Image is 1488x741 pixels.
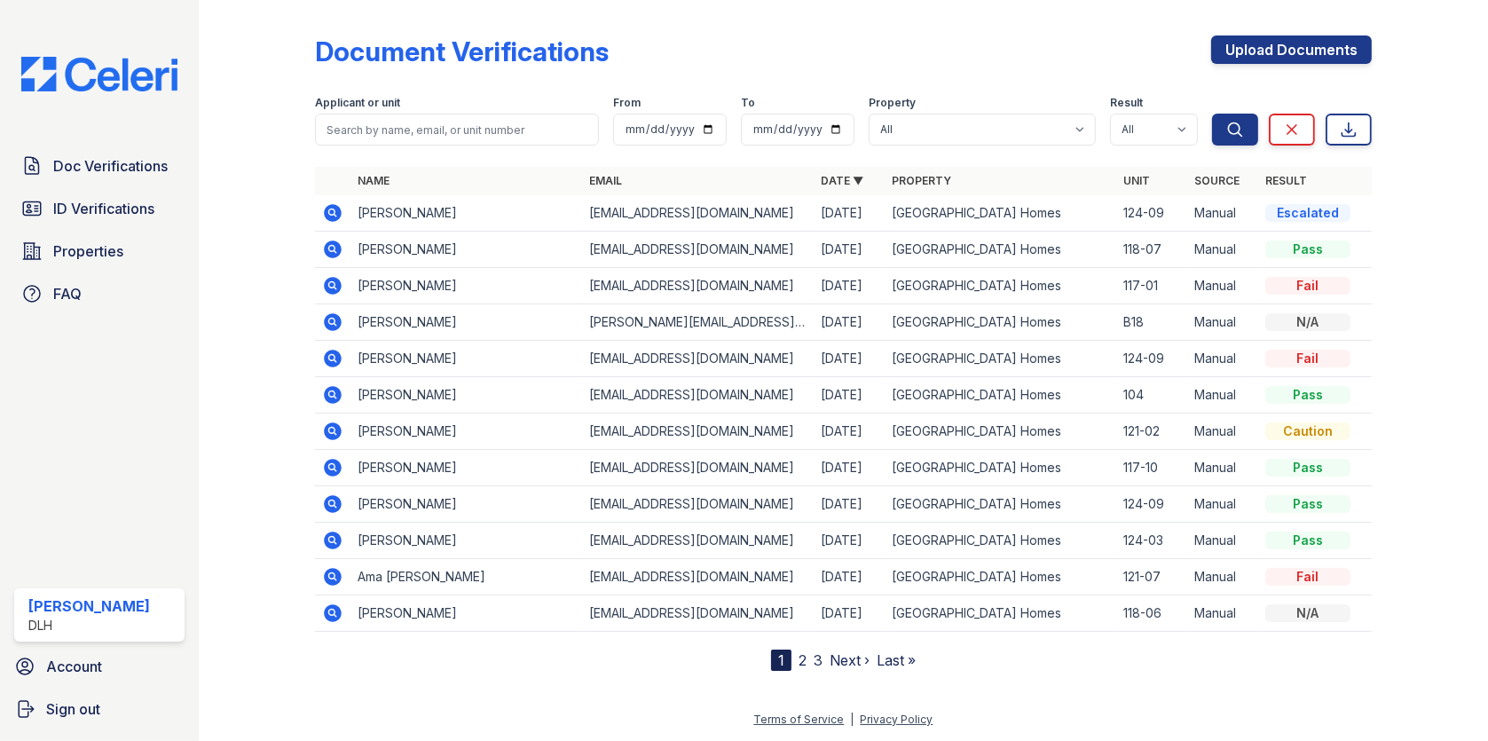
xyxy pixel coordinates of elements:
[1116,486,1187,523] td: 124-09
[1265,604,1350,622] div: N/A
[885,486,1116,523] td: [GEOGRAPHIC_DATA] Homes
[1116,377,1187,414] td: 104
[1265,386,1350,404] div: Pass
[814,414,885,450] td: [DATE]
[1187,486,1258,523] td: Manual
[885,232,1116,268] td: [GEOGRAPHIC_DATA] Homes
[14,191,185,226] a: ID Verifications
[28,595,150,617] div: [PERSON_NAME]
[885,414,1116,450] td: [GEOGRAPHIC_DATA] Homes
[1116,595,1187,632] td: 118-06
[350,450,582,486] td: [PERSON_NAME]
[582,450,814,486] td: [EMAIL_ADDRESS][DOMAIN_NAME]
[799,651,807,669] a: 2
[1116,268,1187,304] td: 117-01
[1187,304,1258,341] td: Manual
[582,304,814,341] td: [PERSON_NAME][EMAIL_ADDRESS][DOMAIN_NAME]
[1187,377,1258,414] td: Manual
[1265,240,1350,258] div: Pass
[814,486,885,523] td: [DATE]
[582,414,814,450] td: [EMAIL_ADDRESS][DOMAIN_NAME]
[753,713,844,726] a: Terms of Service
[1265,495,1350,513] div: Pass
[582,377,814,414] td: [EMAIL_ADDRESS][DOMAIN_NAME]
[814,377,885,414] td: [DATE]
[814,651,823,669] a: 3
[1123,174,1150,187] a: Unit
[350,232,582,268] td: [PERSON_NAME]
[1265,204,1350,222] div: Escalated
[582,232,814,268] td: [EMAIL_ADDRESS][DOMAIN_NAME]
[814,304,885,341] td: [DATE]
[814,523,885,559] td: [DATE]
[885,304,1116,341] td: [GEOGRAPHIC_DATA] Homes
[814,341,885,377] td: [DATE]
[1265,313,1350,331] div: N/A
[885,341,1116,377] td: [GEOGRAPHIC_DATA] Homes
[877,651,916,669] a: Last »
[1187,559,1258,595] td: Manual
[1265,568,1350,586] div: Fail
[821,174,863,187] a: Date ▼
[613,96,641,110] label: From
[830,651,870,669] a: Next ›
[1187,232,1258,268] td: Manual
[350,523,582,559] td: [PERSON_NAME]
[1187,195,1258,232] td: Manual
[1187,523,1258,559] td: Manual
[358,174,390,187] a: Name
[315,96,400,110] label: Applicant or unit
[885,450,1116,486] td: [GEOGRAPHIC_DATA] Homes
[350,195,582,232] td: [PERSON_NAME]
[7,649,192,684] a: Account
[1194,174,1240,187] a: Source
[582,523,814,559] td: [EMAIL_ADDRESS][DOMAIN_NAME]
[850,713,854,726] div: |
[814,559,885,595] td: [DATE]
[53,283,82,304] span: FAQ
[814,450,885,486] td: [DATE]
[814,232,885,268] td: [DATE]
[1265,459,1350,477] div: Pass
[7,691,192,727] button: Sign out
[814,595,885,632] td: [DATE]
[885,523,1116,559] td: [GEOGRAPHIC_DATA] Homes
[46,698,100,720] span: Sign out
[860,713,933,726] a: Privacy Policy
[1187,450,1258,486] td: Manual
[1265,277,1350,295] div: Fail
[53,240,123,262] span: Properties
[350,559,582,595] td: Ama [PERSON_NAME]
[582,195,814,232] td: [EMAIL_ADDRESS][DOMAIN_NAME]
[582,595,814,632] td: [EMAIL_ADDRESS][DOMAIN_NAME]
[589,174,622,187] a: Email
[315,35,609,67] div: Document Verifications
[1187,268,1258,304] td: Manual
[1116,523,1187,559] td: 124-03
[1265,422,1350,440] div: Caution
[28,617,150,635] div: DLH
[1116,559,1187,595] td: 121-07
[14,276,185,311] a: FAQ
[350,304,582,341] td: [PERSON_NAME]
[892,174,951,187] a: Property
[741,96,755,110] label: To
[1265,174,1307,187] a: Result
[46,656,102,677] span: Account
[869,96,916,110] label: Property
[350,268,582,304] td: [PERSON_NAME]
[14,148,185,184] a: Doc Verifications
[885,268,1116,304] td: [GEOGRAPHIC_DATA] Homes
[1187,341,1258,377] td: Manual
[1116,341,1187,377] td: 124-09
[885,377,1116,414] td: [GEOGRAPHIC_DATA] Homes
[814,195,885,232] td: [DATE]
[1110,96,1143,110] label: Result
[582,341,814,377] td: [EMAIL_ADDRESS][DOMAIN_NAME]
[1187,414,1258,450] td: Manual
[350,341,582,377] td: [PERSON_NAME]
[885,595,1116,632] td: [GEOGRAPHIC_DATA] Homes
[1116,304,1187,341] td: B18
[1116,414,1187,450] td: 121-02
[14,233,185,269] a: Properties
